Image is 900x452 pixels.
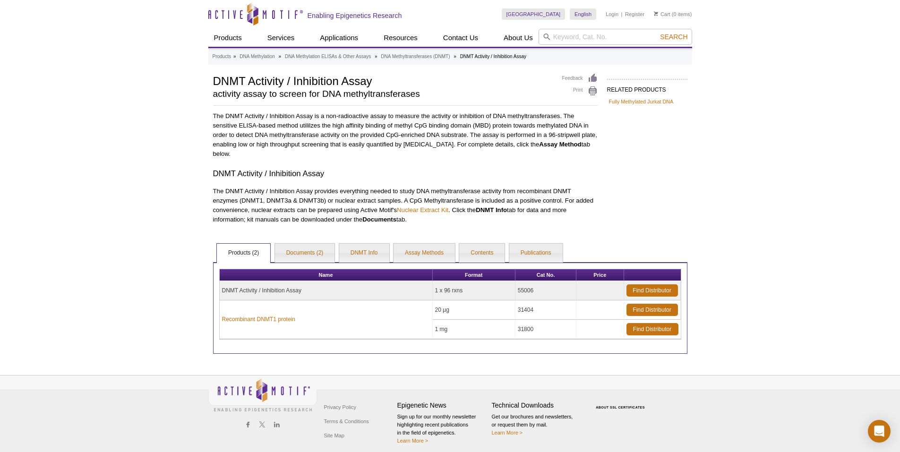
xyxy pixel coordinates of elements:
[240,52,274,61] a: DNA Methylation
[562,73,598,84] a: Feedback
[308,11,402,20] h2: Enabling Epigenetics Research
[217,244,270,263] a: Products (2)
[433,300,515,320] td: 20 µg
[515,269,576,281] th: Cat No.
[454,54,456,59] li: »
[397,401,487,409] h4: Epigenetic News
[375,54,377,59] li: »
[233,54,236,59] li: »
[322,400,359,414] a: Privacy Policy
[492,413,582,437] p: Get our brochures and newsletters, or request them by mail.
[397,438,429,443] a: Learn More >
[222,315,295,324] a: Recombinant DNMT1 protein
[654,9,692,20] li: (0 items)
[498,29,539,47] a: About Us
[213,73,553,87] h1: DNMT Activity / Inhibition Assay
[509,244,563,263] a: Publications
[626,304,678,316] a: Find Distributor
[621,9,623,20] li: |
[539,29,692,45] input: Keyword, Cat. No.
[213,168,598,179] h3: DNMT Activity / Inhibition Assay
[476,206,507,213] strong: DNMT Info
[275,244,335,263] a: Documents (2)
[220,269,433,281] th: Name
[626,323,678,335] a: Find Distributor
[606,11,618,17] a: Login
[657,33,690,41] button: Search
[625,11,644,17] a: Register
[515,281,576,300] td: 55006
[378,29,423,47] a: Resources
[654,11,658,16] img: Your Cart
[459,244,505,263] a: Contents
[262,29,300,47] a: Services
[596,406,645,409] a: ABOUT SSL CERTIFICATES
[279,54,282,59] li: »
[397,206,448,213] a: Nuclear Extract Kit
[433,320,515,339] td: 1 mg
[213,90,553,98] h2: activity assay to screen for DNA methyltransferases
[609,97,674,106] a: Fully Methylated Jurkat DNA
[381,52,450,61] a: DNA Methyltransferases (DNMT)
[322,428,347,443] a: Site Map
[437,29,484,47] a: Contact Us
[515,320,576,339] td: 31800
[515,300,576,320] td: 31404
[654,11,670,17] a: Cart
[492,401,582,409] h4: Technical Downloads
[394,244,455,263] a: Assay Methods
[576,269,624,281] th: Price
[362,216,396,223] strong: Documents
[607,79,687,96] h2: RELATED PRODUCTS
[314,29,364,47] a: Applications
[339,244,389,263] a: DNMT Info
[660,33,687,41] span: Search
[433,269,515,281] th: Format
[570,9,596,20] a: English
[562,86,598,96] a: Print
[213,187,598,224] p: The DNMT Activity / Inhibition Assay provides everything needed to study DNA methyltransferase ac...
[397,413,487,445] p: Sign up for our monthly newsletter highlighting recent publications in the field of epigenetics.
[492,430,523,435] a: Learn More >
[322,414,371,428] a: Terms & Conditions
[213,52,231,61] a: Products
[285,52,371,61] a: DNA Methylation ELISAs & Other Assays
[208,29,248,47] a: Products
[208,375,317,414] img: Active Motif,
[626,284,678,297] a: Find Distributor
[586,392,657,413] table: Click to Verify - This site chose Symantec SSL for secure e-commerce and confidential communicati...
[539,141,581,148] strong: Assay Method
[433,281,515,300] td: 1 x 96 rxns
[868,420,891,443] div: Open Intercom Messenger
[502,9,566,20] a: [GEOGRAPHIC_DATA]
[460,54,526,59] li: DNMT Activity / Inhibition Assay
[213,111,598,159] p: The DNMT Activity / Inhibition Assay is a non-radioactive assay to measure the activity or inhibi...
[220,281,433,300] td: DNMT Activity / Inhibition Assay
